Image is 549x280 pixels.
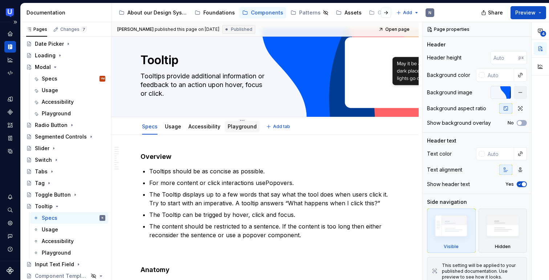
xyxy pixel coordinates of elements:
[127,9,187,16] div: About our Design System
[488,9,503,16] span: Share
[35,133,87,140] div: Segmented Controls
[508,120,514,126] label: No
[42,87,58,94] div: Usage
[203,9,235,16] div: Foundations
[366,7,416,18] a: Guidelines
[60,26,87,32] div: Changes
[485,69,514,82] input: Auto
[30,224,108,235] a: Usage
[518,55,524,61] p: px
[117,26,154,32] span: [PERSON_NAME]
[142,123,158,129] a: Specs
[288,7,332,18] a: Patterns
[427,198,467,206] div: Side navigation
[35,52,56,59] div: Loading
[251,9,283,16] div: Components
[231,26,252,32] span: Published
[35,122,68,129] div: Radio Button
[427,150,452,157] div: Text color
[485,147,514,160] input: Auto
[4,217,16,229] a: Settings
[511,6,546,19] button: Preview
[4,132,16,144] a: Storybook stories
[540,31,546,37] span: 4
[7,267,14,274] a: Supernova Logo
[403,10,412,16] span: Add
[139,119,160,134] div: Specs
[427,166,462,173] div: Text alignment
[35,191,71,198] div: Toggle Button
[162,119,184,134] div: Usage
[265,179,292,186] commenthighlight: Popovers
[427,71,470,79] div: Background color
[35,63,51,71] div: Modal
[4,191,16,203] div: Notifications
[333,7,365,18] a: Assets
[4,28,16,40] a: Home
[149,190,390,207] p: The Tooltip displays up to a few words that say what the tool does when users click it. Try to st...
[23,38,108,50] a: Date Picker
[26,26,47,32] div: Pages
[427,137,456,144] div: Header text
[42,226,58,233] div: Usage
[225,119,260,134] div: Playground
[4,230,16,242] button: Contact support
[427,105,486,112] div: Background aspect ratio
[23,143,108,154] a: Slider
[35,156,52,164] div: Switch
[23,154,108,166] a: Switch
[515,9,536,16] span: Preview
[427,119,491,127] div: Show background overlay
[23,189,108,201] a: Toggle Button
[81,26,87,32] span: 7
[239,7,286,18] a: Components
[42,214,57,222] div: Specs
[30,85,108,96] a: Usage
[42,98,74,106] div: Accessibility
[427,54,461,61] div: Header height
[273,124,290,129] span: Add tab
[228,123,257,129] a: Playground
[30,108,108,119] a: Playground
[479,209,527,253] div: Hidden
[444,244,459,250] div: Visible
[35,168,48,175] div: Tabs
[35,180,45,187] div: Tag
[4,54,16,66] a: Analytics
[4,41,16,53] a: Documentation
[186,119,223,134] div: Accessibility
[23,119,108,131] a: Radio Button
[385,26,410,32] span: Open page
[345,9,362,16] div: Assets
[264,122,293,132] button: Add tab
[4,67,16,79] div: Code automation
[35,145,49,152] div: Slider
[27,9,108,16] div: Documentation
[23,259,108,270] a: Input Text Field
[155,26,219,32] div: published this page on [DATE]
[139,70,388,99] textarea: Tooltips provide additional information or feedback to an action upon hover, focus or click.
[149,222,390,239] p: The content should be restricted to a sentence. If the content is too long then either reconsider...
[442,263,522,280] div: This setting will be applied to your published documentation. Use preview to see how it looks.
[101,75,105,82] div: YM
[42,249,71,256] div: Playground
[149,210,390,219] p: The Tooltip can be trigged by hover, click and focus.
[35,40,64,48] div: Date Picker
[495,244,511,250] div: Hidden
[139,52,388,69] textarea: Tooltip
[141,265,390,274] h4: Anatomy
[427,41,446,48] div: Header
[4,145,16,157] a: Data sources
[23,50,108,61] a: Loading
[35,261,74,268] div: Input Text Field
[192,7,238,18] a: Foundations
[42,110,71,117] div: Playground
[477,6,508,19] button: Share
[4,119,16,131] a: Assets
